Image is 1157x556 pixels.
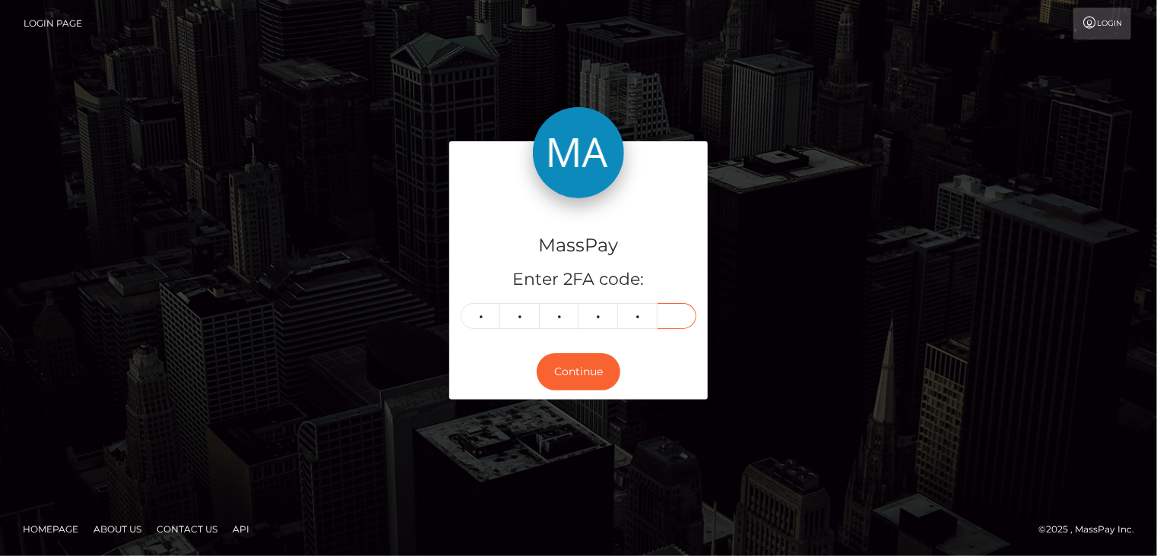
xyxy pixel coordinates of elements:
a: Login [1073,8,1131,39]
div: © 2025 , MassPay Inc. [1038,521,1146,538]
a: API [227,517,255,541]
a: About Us [87,517,147,541]
a: Login Page [24,8,82,39]
h5: Enter 2FA code: [461,268,696,292]
img: MassPay [533,107,624,198]
a: Contact Us [151,517,223,541]
button: Continue [537,353,620,390]
a: Homepage [17,517,84,541]
h4: MassPay [461,232,696,259]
